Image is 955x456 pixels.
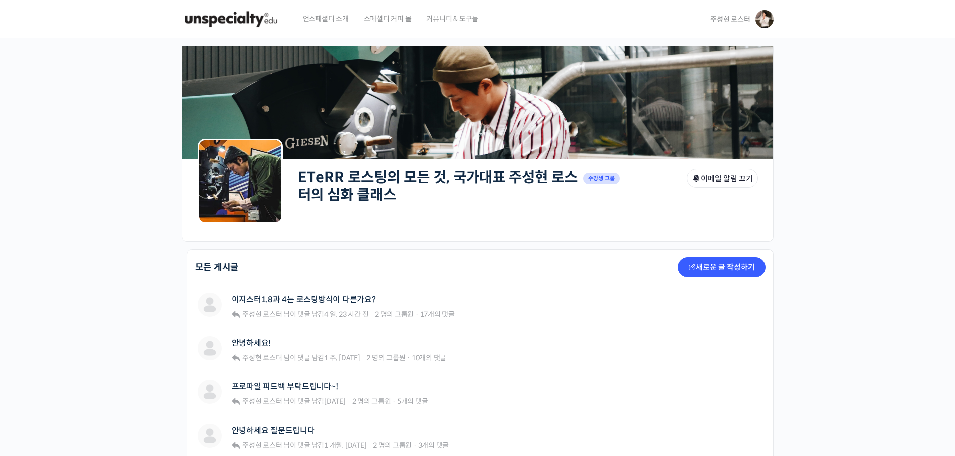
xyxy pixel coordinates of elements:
[324,441,366,450] a: 1 개월, [DATE]
[241,353,282,362] a: 주성현 로스터
[232,295,376,304] a: 이지스터1.8과 4는 로스팅방식이 다른가요?
[242,310,282,319] span: 주성현 로스터
[366,353,405,362] span: 2 명의 그룹원
[415,310,419,319] span: ·
[242,397,282,406] span: 주성현 로스터
[420,310,455,319] span: 17개의 댓글
[583,173,620,184] span: 수강생 그룹
[375,310,414,319] span: 2 명의 그룹원
[241,441,282,450] a: 주성현 로스터
[324,310,368,319] a: 4 일, 23 시간 전
[242,441,282,450] span: 주성현 로스터
[198,139,283,224] img: Group logo of ETeRR 로스팅의 모든 것, 국가대표 주성현 로스터의 심화 클래스
[232,338,271,348] a: 안녕하세요!
[678,257,766,277] a: 새로운 글 작성하기
[241,310,368,319] span: 님이 댓글 남김
[232,382,338,391] a: 프로파일 피드백 부탁드립니다~!
[412,353,446,362] span: 10개의 댓글
[397,397,428,406] span: 5개의 댓글
[392,397,396,406] span: ·
[324,353,360,362] a: 1 주, [DATE]
[710,15,750,24] span: 주성현 로스터
[242,353,282,362] span: 주성현 로스터
[418,441,449,450] span: 3개의 댓글
[241,397,282,406] a: 주성현 로스터
[241,353,360,362] span: 님이 댓글 남김
[413,441,417,450] span: ·
[373,441,412,450] span: 2 명의 그룹원
[241,397,346,406] span: 님이 댓글 남김
[241,441,366,450] span: 님이 댓글 남김
[687,169,758,188] button: 이메일 알림 끄기
[232,426,315,435] a: 안녕하세요 질문드립니다
[324,397,346,406] a: [DATE]
[195,263,239,272] h2: 모든 게시글
[352,397,391,406] span: 2 명의 그룹원
[298,168,578,204] a: ETeRR 로스팅의 모든 것, 국가대표 주성현 로스터의 심화 클래스
[407,353,410,362] span: ·
[241,310,282,319] a: 주성현 로스터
